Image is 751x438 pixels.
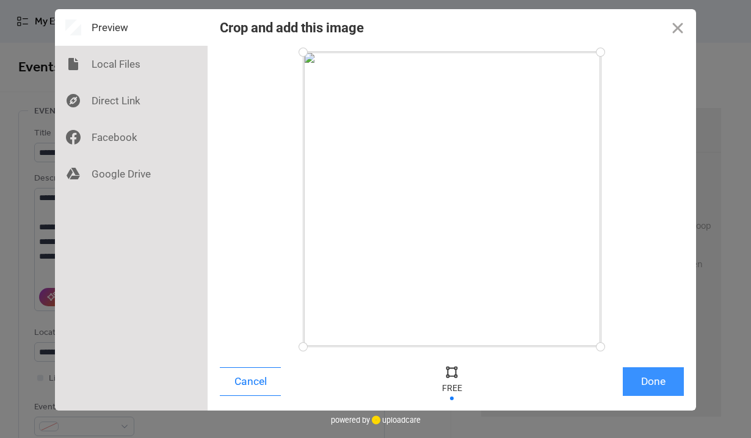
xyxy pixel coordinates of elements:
[331,411,421,429] div: powered by
[370,415,421,425] a: uploadcare
[623,367,684,396] button: Done
[55,82,208,119] div: Direct Link
[220,20,364,35] div: Crop and add this image
[55,119,208,156] div: Facebook
[220,367,281,396] button: Cancel
[659,9,696,46] button: Close
[55,156,208,192] div: Google Drive
[55,9,208,46] div: Preview
[55,46,208,82] div: Local Files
